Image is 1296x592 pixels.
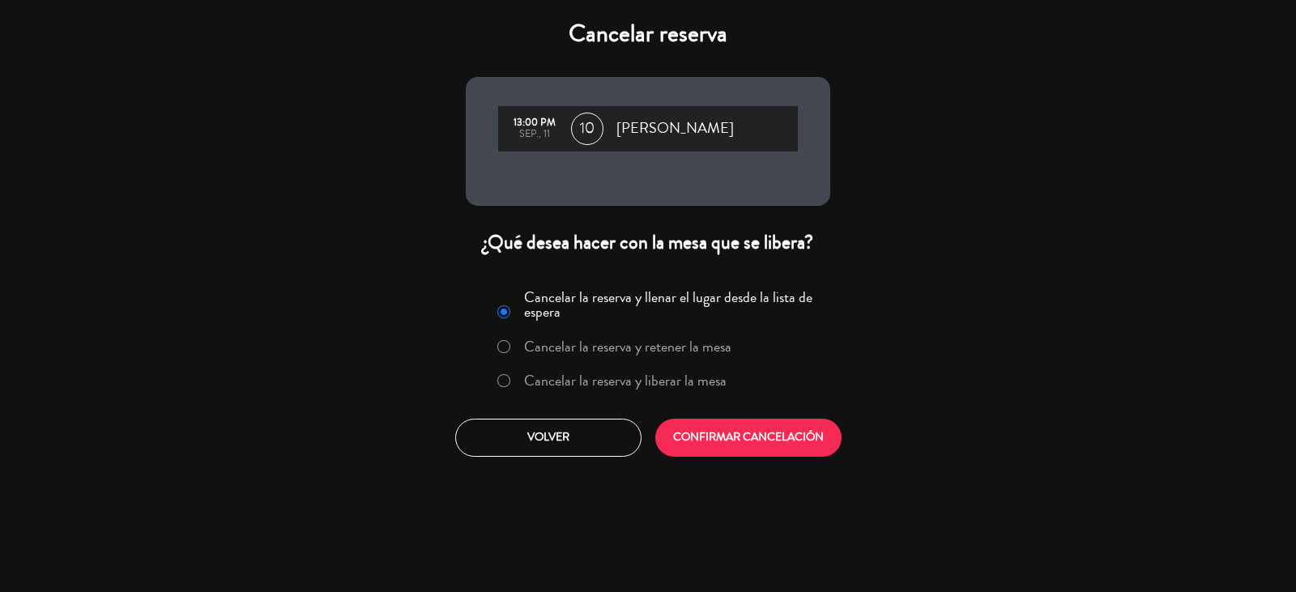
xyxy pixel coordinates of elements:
span: [PERSON_NAME] [616,117,734,141]
div: 13:00 PM [506,117,563,129]
h4: Cancelar reserva [466,19,830,49]
label: Cancelar la reserva y llenar el lugar desde la lista de espera [524,290,821,319]
button: CONFIRMAR CANCELACIÓN [655,419,842,457]
span: 10 [571,113,603,145]
button: Volver [455,419,642,457]
label: Cancelar la reserva y liberar la mesa [524,373,727,388]
div: sep., 11 [506,129,563,140]
div: ¿Qué desea hacer con la mesa que se libera? [466,230,830,255]
label: Cancelar la reserva y retener la mesa [524,339,731,354]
